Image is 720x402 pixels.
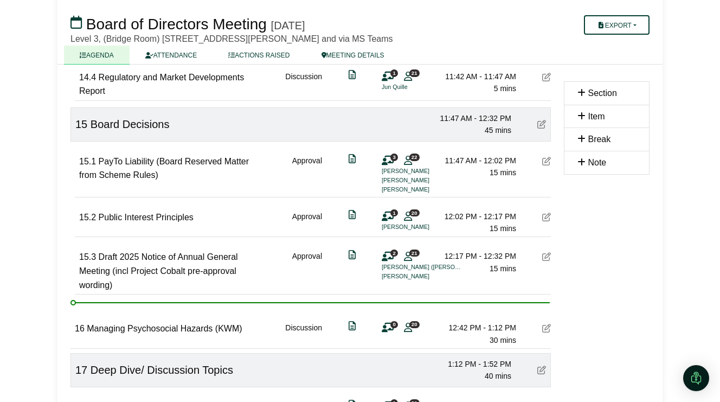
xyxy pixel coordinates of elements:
[490,224,516,233] span: 15 mins
[75,324,85,333] span: 16
[409,321,420,328] span: 20
[213,46,305,65] a: ACTIONS RAISED
[382,272,463,281] li: [PERSON_NAME]
[285,71,322,98] div: Discussion
[87,324,242,333] span: Managing Psychosocial Hazards (KWM)
[390,250,398,257] span: 2
[435,112,511,124] div: 11:47 AM - 12:32 PM
[382,82,463,92] li: Jun Quille
[440,155,516,167] div: 11:47 AM - 12:02 PM
[435,358,511,370] div: 1:12 PM - 1:52 PM
[588,158,606,167] span: Note
[99,213,194,222] span: Public Interest Principles
[70,34,393,43] span: Level 3, (Bridge Room) [STREET_ADDRESS][PERSON_NAME] and via MS Teams
[390,321,398,328] span: 0
[440,322,516,334] div: 12:42 PM - 1:12 PM
[79,252,238,289] span: Draft 2025 Notice of Annual General Meeting (incl Project Cobalt pre-approval wording)
[382,222,463,232] li: [PERSON_NAME]
[79,73,96,82] span: 14.4
[79,157,96,166] span: 15.1
[130,46,213,65] a: ATTENDANCE
[490,336,516,344] span: 30 mins
[91,118,170,130] span: Board Decisions
[485,126,511,135] span: 45 mins
[382,167,463,176] li: [PERSON_NAME]
[292,250,322,292] div: Approval
[440,250,516,262] div: 12:17 PM - 12:32 PM
[588,135,610,144] span: Break
[91,364,233,376] span: Deep Dive/ Discussion Topics
[440,210,516,222] div: 12:02 PM - 12:17 PM
[683,365,709,391] div: Open Intercom Messenger
[382,176,463,185] li: [PERSON_NAME]
[292,155,322,195] div: Approval
[306,46,400,65] a: MEETING DETAILS
[75,118,87,130] span: 15
[285,322,322,346] div: Discussion
[588,88,616,98] span: Section
[382,185,463,194] li: [PERSON_NAME]
[390,69,398,76] span: 1
[64,46,130,65] a: AGENDA
[584,15,650,35] button: Export
[485,372,511,380] span: 40 mins
[75,364,87,376] span: 17
[79,157,249,180] span: PayTo Liability (Board Reserved Matter from Scheme Rules)
[490,264,516,273] span: 15 mins
[292,210,322,235] div: Approval
[79,73,244,96] span: Regulatory and Market Developments Report
[409,154,420,161] span: 22
[390,154,398,161] span: 3
[409,250,420,257] span: 21
[494,84,516,93] span: 5 mins
[440,71,516,82] div: 11:42 AM - 11:47 AM
[409,69,420,76] span: 21
[79,213,96,222] span: 15.2
[86,16,267,33] span: Board of Directors Meeting
[382,263,463,272] li: [PERSON_NAME] ([PERSON_NAME]) [PERSON_NAME]
[409,209,420,216] span: 20
[490,168,516,177] span: 15 mins
[271,19,305,32] div: [DATE]
[390,209,398,216] span: 1
[588,112,605,121] span: Item
[79,252,96,261] span: 15.3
